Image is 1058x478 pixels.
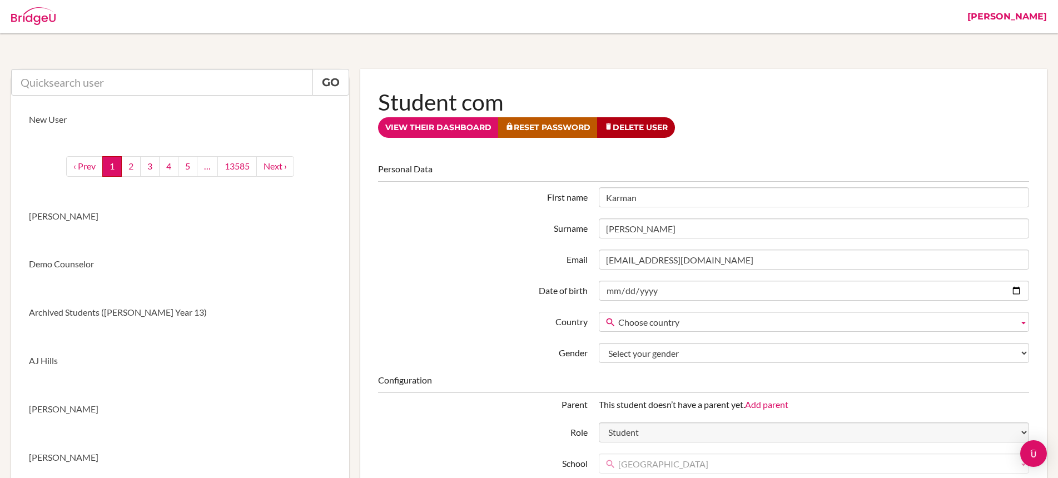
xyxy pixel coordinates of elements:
div: This student doesn’t have a parent yet. [593,399,1035,411]
a: [PERSON_NAME] [11,192,349,241]
a: Add parent [745,399,788,410]
label: First name [372,187,593,204]
a: Demo Counselor [11,240,349,288]
a: 3 [140,156,160,177]
legend: Configuration [378,374,1029,393]
label: Date of birth [372,281,593,297]
a: 13585 [217,156,257,177]
a: View their dashboard [378,117,499,138]
a: New User [11,96,349,144]
span: [GEOGRAPHIC_DATA] [618,454,1014,474]
div: Open Intercom Messenger [1020,440,1047,467]
a: Go [312,69,349,96]
a: [PERSON_NAME] [11,385,349,434]
a: Reset Password [498,117,598,138]
a: Archived Students ([PERSON_NAME] Year 13) [11,288,349,337]
label: Role [372,422,593,439]
img: Bridge-U [11,7,56,25]
div: Parent [372,399,593,411]
a: Delete User [597,117,675,138]
span: Choose country [618,312,1014,332]
a: … [197,156,218,177]
h1: Student com [378,87,1029,117]
label: Gender [372,343,593,360]
a: 1 [102,156,122,177]
a: next [256,156,294,177]
label: Surname [372,218,593,235]
label: School [372,454,593,470]
a: 2 [121,156,141,177]
a: AJ Hills [11,337,349,385]
input: Quicksearch user [11,69,313,96]
a: 5 [178,156,197,177]
a: ‹ Prev [66,156,103,177]
a: 4 [159,156,178,177]
label: Country [372,312,593,328]
legend: Personal Data [378,163,1029,182]
label: Email [372,250,593,266]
